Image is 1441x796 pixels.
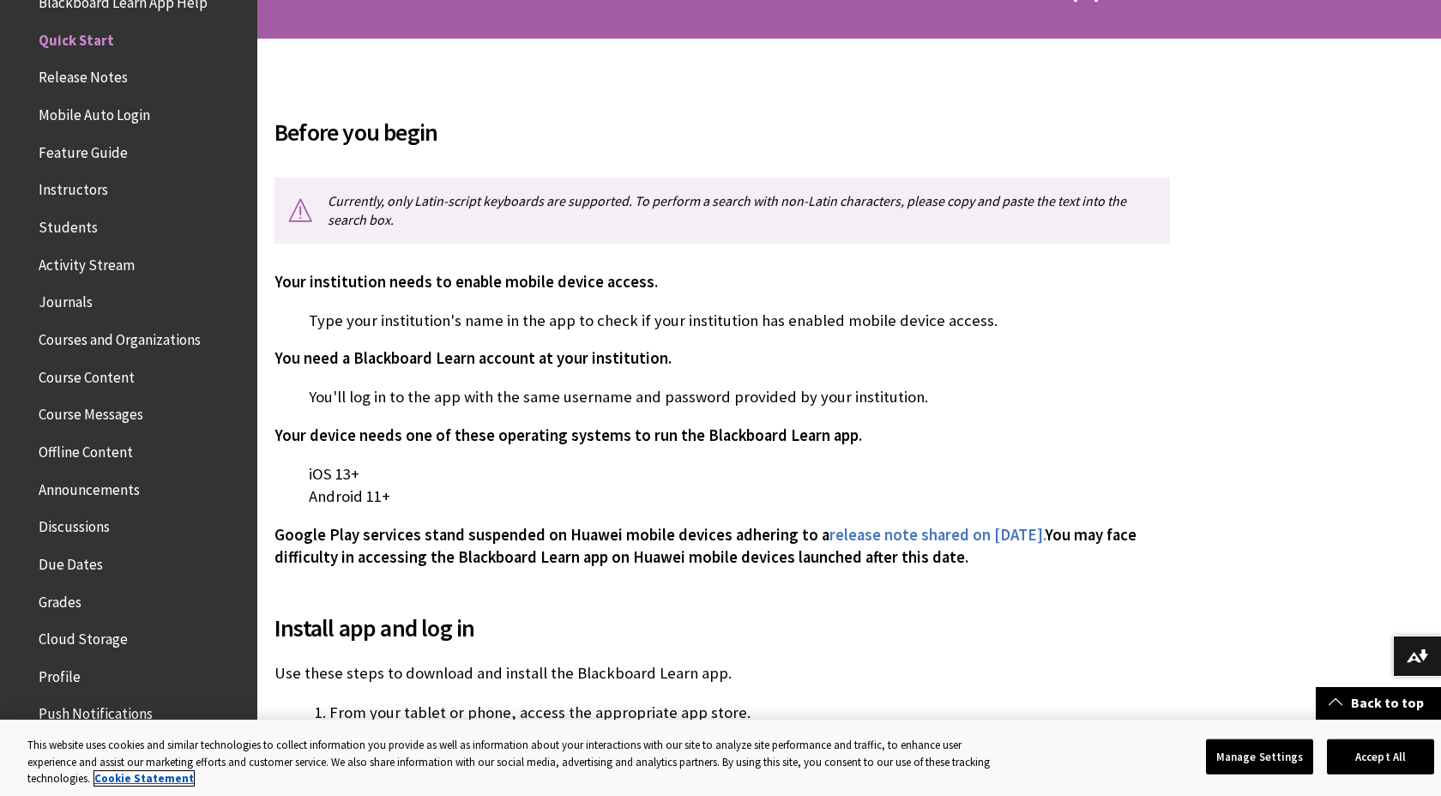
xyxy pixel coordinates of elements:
span: Activity Stream [39,250,135,274]
p: From your tablet or phone, access the appropriate app store. [329,702,1170,724]
span: Google Play services stand suspended on Huawei mobile devices adhering to a [274,525,829,545]
span: release note shared on [DATE]. [829,525,1045,545]
button: Manage Settings [1206,739,1313,775]
span: Students [39,213,98,236]
span: Profile [39,662,81,685]
p: Type your institution's name in the app to check if your institution has enabled mobile device ac... [274,310,1170,332]
span: You need a Blackboard Learn account at your institution. [274,348,672,368]
span: Feature Guide [39,138,128,161]
span: Push Notifications [39,700,153,723]
span: Before you begin [274,114,1170,150]
span: Grades [39,588,81,611]
p: You'll log in to the app with the same username and password provided by your institution. [274,386,1170,408]
span: Journals [39,288,93,311]
p: iOS 13+ Android 11+ [274,463,1170,508]
span: Cloud Storage [39,624,128,648]
span: Course Messages [39,401,143,424]
span: Install app and log in [274,610,1170,646]
span: Due Dates [39,550,103,573]
a: release note shared on [DATE]. [829,525,1045,546]
span: Instructors [39,176,108,199]
span: Courses and Organizations [39,325,201,348]
span: Offline Content [39,437,133,461]
span: Discussions [39,512,110,535]
span: Course Content [39,363,135,386]
button: Accept All [1327,739,1434,775]
span: Release Notes [39,63,128,87]
span: Mobile Auto Login [39,100,150,124]
div: This website uses cookies and similar technologies to collect information you provide as well as ... [27,737,1009,787]
p: Use these steps to download and install the Blackboard Learn app. [274,662,1170,684]
p: Currently, only Latin-script keyboards are supported. To perform a search with non-Latin characte... [274,178,1170,244]
a: More information about your privacy, opens in a new tab [94,771,194,786]
span: Quick Start [39,26,114,49]
span: Your institution needs to enable mobile device access. [274,272,658,292]
span: Announcements [39,475,140,498]
span: Your device needs one of these operating systems to run the Blackboard Learn app. [274,425,862,445]
a: Back to top [1316,687,1441,719]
